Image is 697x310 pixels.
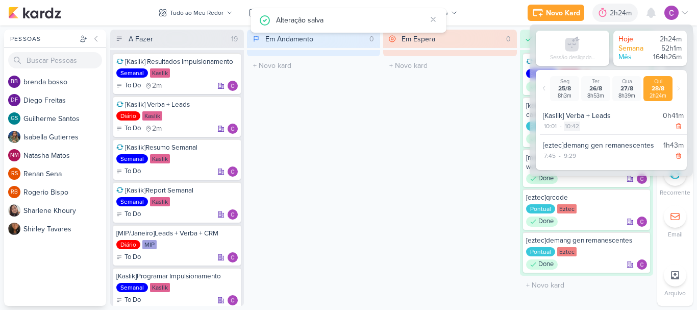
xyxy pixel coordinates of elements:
[116,252,141,263] div: To Do
[8,204,20,217] img: Sharlene Khoury
[564,122,580,131] div: 10:42
[276,14,426,26] div: Alteração salva
[663,140,684,151] div: 1h43m
[228,81,238,91] img: Carlos Lima
[125,295,141,305] p: To Do
[116,283,148,292] div: Semanal
[8,76,20,88] div: brenda bosso
[152,125,162,132] span: 2m
[116,68,148,78] div: Semanal
[618,35,649,44] div: Hoje
[526,69,558,78] div: Semanal
[610,8,635,18] div: 2h24m
[668,230,683,239] p: Email
[8,168,20,180] div: Renan Sena
[10,153,19,158] p: NM
[614,85,639,92] div: 27/8
[125,252,141,263] p: To Do
[228,295,238,305] img: Carlos Lima
[645,78,670,85] div: Qui
[526,259,558,270] div: Done
[543,122,558,131] div: 10:01
[526,134,558,144] div: Done
[8,186,20,198] div: Rogerio Bispo
[637,217,647,227] div: Responsável: Carlos Lima
[526,101,648,120] div: [kaslik]ajustes campanhas, criação campanha whats 2e3 dorms
[125,166,141,177] p: To Do
[637,259,647,270] div: Responsável: Carlos Lima
[552,78,577,85] div: Seg
[23,187,106,198] div: R o g e r i o B i s p o
[618,44,649,53] div: Semana
[8,7,61,19] img: kardz.app
[543,140,659,151] div: [eztec]demang gen remanescentes
[526,122,555,131] div: Pontual
[365,34,378,44] div: 0
[538,174,554,184] p: Done
[142,111,162,121] div: Kaslik
[8,94,20,106] div: Diego Freitas
[614,92,639,99] div: 8h39m
[228,252,238,263] div: Responsável: Carlos Lima
[116,272,238,281] div: [Kaslik]Programar Impulsionamento
[145,81,162,91] div: último check-in há 2 meses
[522,278,652,293] input: + Novo kard
[228,124,238,134] img: Carlos Lima
[228,209,238,220] div: Responsável: Carlos Lima
[583,85,608,92] div: 26/8
[557,247,577,256] div: Eztec
[152,82,162,89] span: 2m
[563,151,577,160] div: 9:29
[526,174,558,184] div: Done
[116,295,141,305] div: To Do
[502,34,515,44] div: 0
[116,240,140,249] div: Diário
[637,174,647,184] img: Carlos Lima
[150,283,170,292] div: Kaslik
[228,295,238,305] div: Responsável: Carlos Lima
[645,92,670,99] div: 2h24m
[543,110,659,121] div: [Kaslik] Verba + Leads
[125,124,141,134] p: To Do
[23,132,106,142] div: I s a b e l l a G u t i e r r e s
[8,52,102,68] input: Buscar Pessoas
[116,100,238,109] div: [Kaslik] Verba + Leads
[664,289,686,298] p: Arquivo
[637,259,647,270] img: Carlos Lima
[583,78,608,85] div: Ter
[23,224,106,234] div: S h i r l e y T a v a r e s
[116,209,141,220] div: To Do
[552,85,577,92] div: 25/8
[116,124,141,134] div: To Do
[526,204,555,213] div: Pontual
[552,92,577,99] div: 8h3m
[23,150,106,161] div: N a t a s h a M a t o s
[583,92,608,99] div: 8h53m
[651,53,682,62] div: 164h26m
[538,217,554,227] p: Done
[618,53,649,62] div: Mês
[637,217,647,227] img: Carlos Lima
[664,6,679,20] img: Carlos Lima
[116,154,148,163] div: Semanal
[526,193,648,202] div: [eztec]qrcode
[116,57,238,66] div: [Kaslik] Resultados Impulsionamento
[116,186,238,195] div: [Kaslik]Report Semanal
[526,236,648,245] div: [eztec]demang gen remanescentes
[402,34,435,44] div: Em Espera
[538,259,554,270] p: Done
[8,34,78,43] div: Pessoas
[651,44,682,53] div: 52h1m
[249,58,379,73] input: + Novo kard
[228,252,238,263] img: Carlos Lima
[228,124,238,134] div: Responsável: Carlos Lima
[228,209,238,220] img: Carlos Lima
[8,112,20,125] div: Guilherme Santos
[543,151,557,160] div: 7:45
[550,54,595,61] div: Sessão desligada...
[125,81,141,91] p: To Do
[557,151,563,160] div: -
[11,79,18,85] p: bb
[228,166,238,177] div: Responsável: Carlos Lima
[614,78,639,85] div: Qua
